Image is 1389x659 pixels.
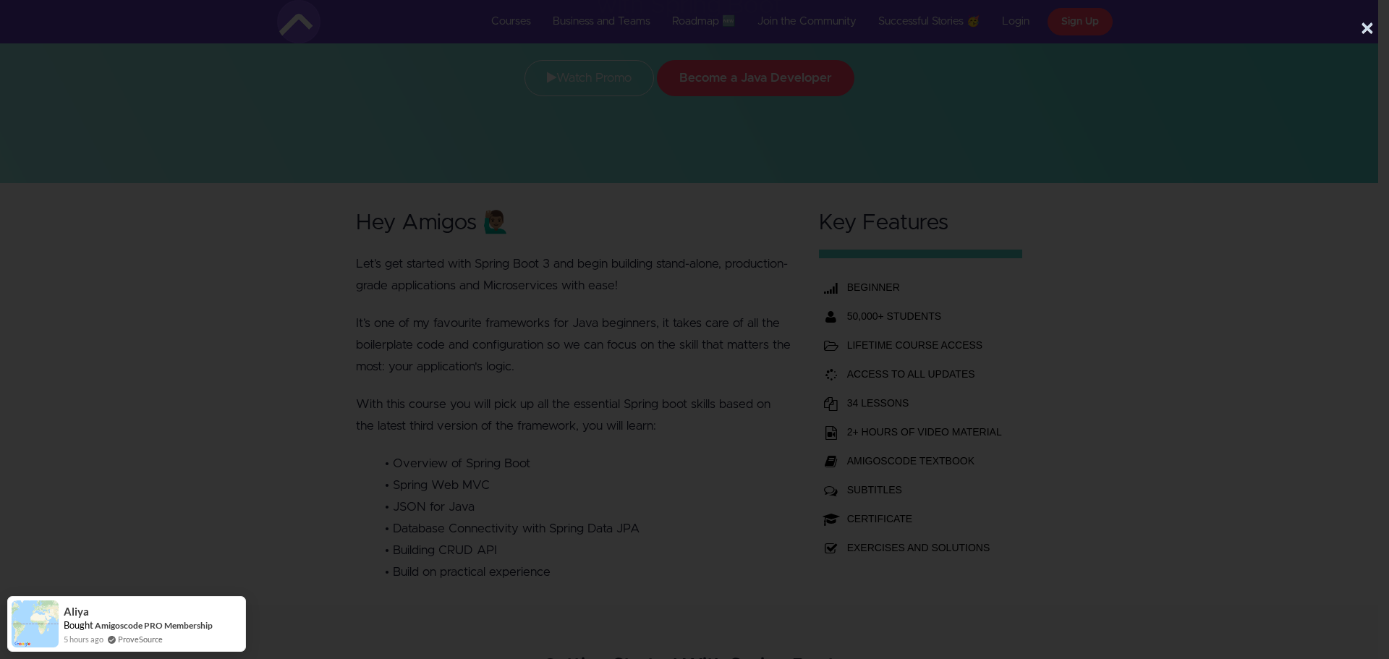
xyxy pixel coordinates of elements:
button: × [1360,14,1375,43]
span: Bought [64,619,93,631]
a: ProveSource [118,633,163,645]
span: 5 hours ago [64,633,103,645]
span: Aliya [64,605,89,618]
iframe: Video Player [240,61,1137,566]
a: Amigoscode PRO Membership [95,620,213,631]
img: provesource social proof notification image [12,600,59,647]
